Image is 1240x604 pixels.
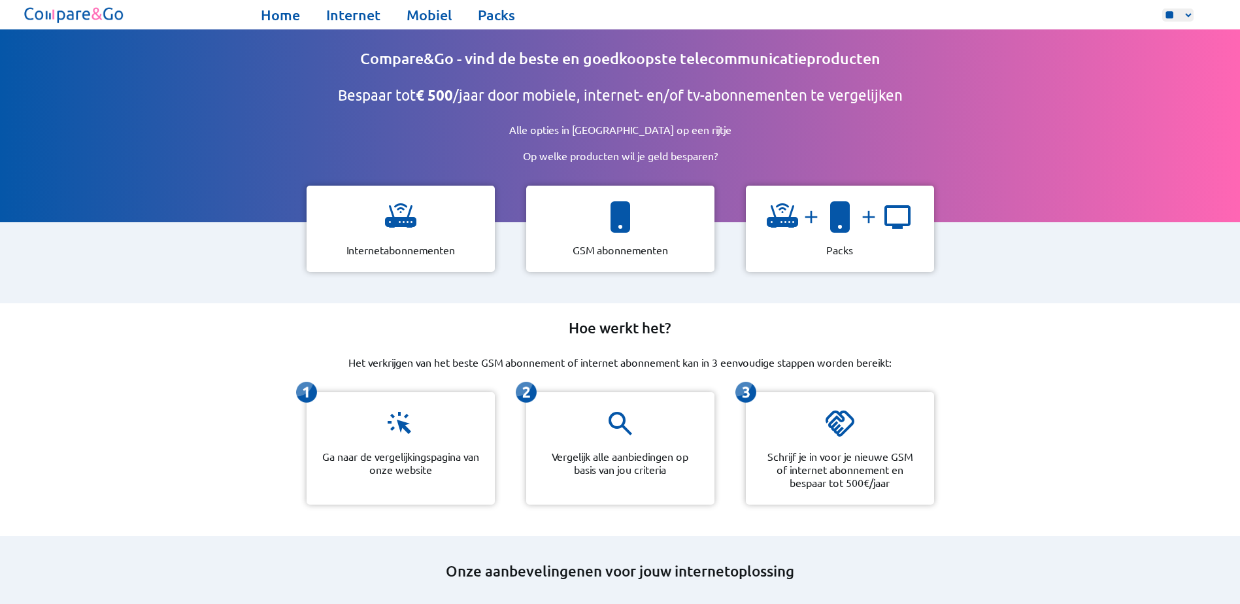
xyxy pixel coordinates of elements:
a: Packs [478,6,515,24]
img: Icoon dat een handdruk vertegenwoordigt [824,408,856,439]
p: Alle opties in [GEOGRAPHIC_DATA] op een rijtje [467,123,773,136]
a: icoon van een modem en een smartphoneandicon representing a smartphoneandicon representing a tv P... [735,186,945,272]
img: icoon van een modem en een smartphone [767,201,798,233]
b: € 500 [416,86,453,104]
h2: Onze aanbevelingenen voor jouw internetoplossing [228,562,1013,580]
p: Op welke producten wil je geld besparen? [481,149,760,162]
p: Schrijf je in voor je nieuwe GSM of internet abonnement en bespaar tot 500€/jaar [762,450,918,489]
h2: Bespaar tot /jaar door mobiele, internet- en/of tv-abonnementen te vergelijken [338,86,903,105]
img: Logo of Compare&Go [22,3,127,26]
a: Home [261,6,300,24]
img: and [856,207,882,227]
p: Het verkrijgen van het beste GSM abonnement of internet abonnement kan in 3 eenvoudige stappen wo... [348,356,892,369]
p: Vergelijk alle aanbiedingen op basis van jou criteria [542,450,699,476]
img: Icoon dat de tweede stap vertegenwoordigt [516,382,537,403]
p: GSM abonnementen [573,243,668,256]
img: icoon van een smartphone [605,201,636,233]
img: icoon van een modem [385,201,416,233]
img: Icoon dat de derde stap vertegenwoordigt [735,382,756,403]
a: icoon van een modem Internetabonnementen [296,186,505,272]
a: Mobiel [407,6,452,24]
p: Internetabonnementen [346,243,455,256]
img: icon representing a tv [882,201,913,233]
img: Icoon dat een vergrootglas vertegenwoordigt [605,408,636,439]
p: Ga naar de vergelijkingspagina van onze website [322,450,479,476]
a: Internet [326,6,380,24]
img: and [798,207,824,227]
h2: Hoe werkt het? [569,319,671,337]
a: icoon van een smartphone GSM abonnementen [516,186,725,272]
img: Icoon dat de eerste stap vertegenwoordigt [296,382,317,403]
p: Packs [826,243,853,256]
h1: Compare&Go - vind de beste en goedkoopste telecommunicatieproducten [360,49,880,68]
img: Icoon dat een klik vertegenwoordigt [385,408,416,439]
img: icon representing a smartphone [824,201,856,233]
